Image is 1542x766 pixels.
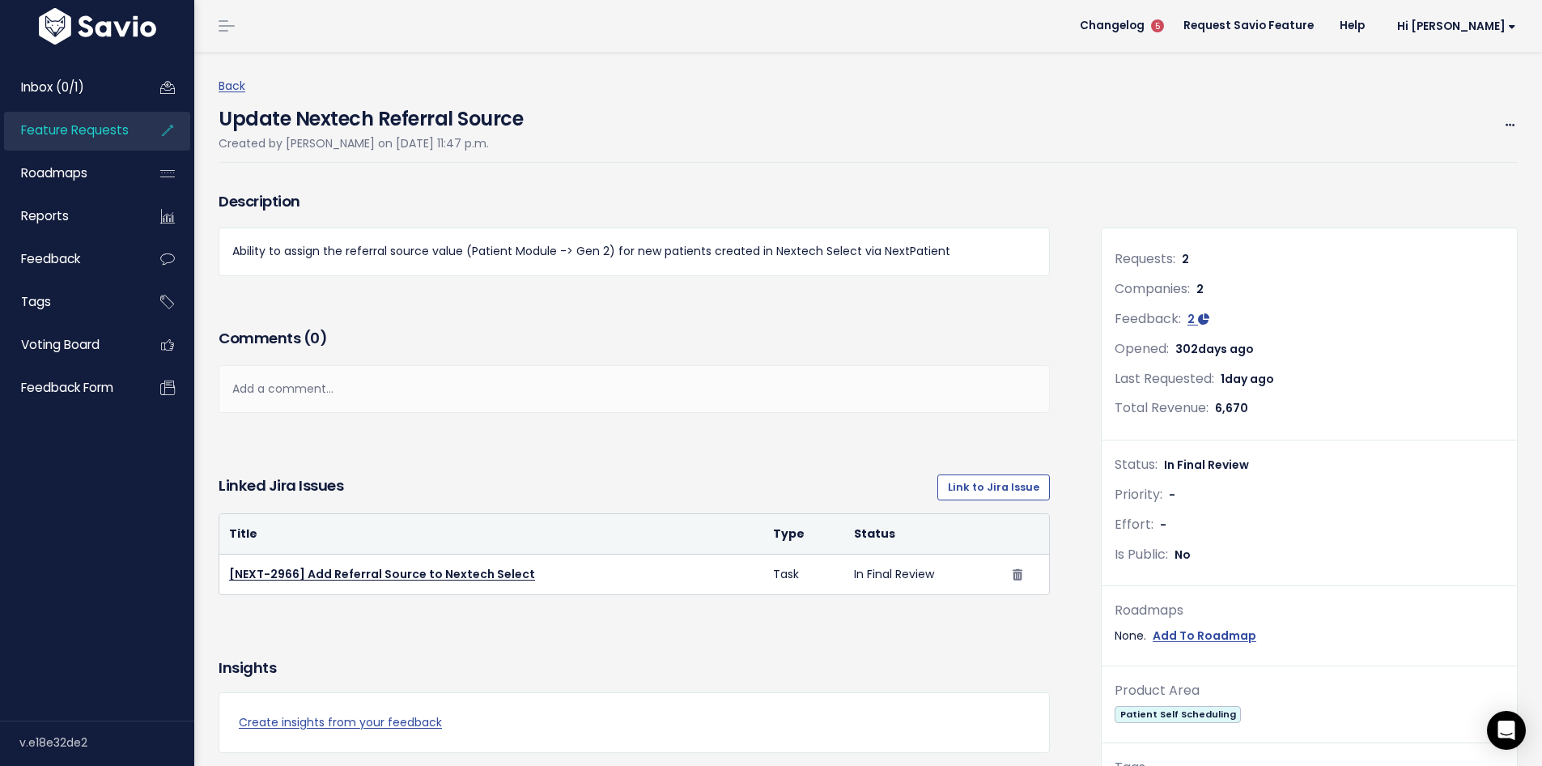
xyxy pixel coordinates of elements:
span: - [1160,517,1166,533]
span: 2 [1196,281,1204,297]
a: Roadmaps [4,155,134,192]
div: Open Intercom Messenger [1487,711,1526,750]
span: Patient Self Scheduling [1115,706,1241,723]
span: In Final Review [1164,457,1249,473]
a: Feedback form [4,369,134,406]
h3: Comments ( ) [219,327,1050,350]
span: - [1169,487,1175,503]
th: Type [763,514,844,555]
div: None. [1115,626,1504,646]
a: [NEXT-2966] Add Referral Source to Nextech Select [229,566,535,582]
span: 0 [310,328,320,348]
div: v.e18e32de2 [19,721,194,764]
span: Created by [PERSON_NAME] on [DATE] 11:47 p.m. [219,135,489,151]
span: 302 [1175,341,1254,357]
span: 2 [1187,311,1195,327]
span: Priority: [1115,485,1162,504]
h3: Linked Jira issues [219,474,343,500]
span: Voting Board [21,336,100,353]
td: Task [763,555,844,595]
span: day ago [1225,371,1274,387]
h3: Insights [219,657,276,679]
a: Tags [4,283,134,321]
span: Total Revenue: [1115,398,1209,417]
span: Roadmaps [21,164,87,181]
th: Status [844,514,1002,555]
span: Opened: [1115,339,1169,358]
h4: Update Nextech Referral Source [219,96,523,134]
a: Feedback [4,240,134,278]
span: days ago [1198,341,1254,357]
span: Feedback [21,250,80,267]
span: Companies: [1115,279,1190,298]
span: Feature Requests [21,121,129,138]
span: Reports [21,207,69,224]
a: Voting Board [4,326,134,364]
a: Create insights from your feedback [239,713,1030,733]
a: Reports [4,198,134,235]
img: logo-white.9d6f32f41409.svg [35,8,160,45]
h3: Description [219,190,1050,213]
span: 5 [1151,19,1164,32]
a: Link to Jira Issue [937,474,1050,500]
span: Last Requested: [1115,369,1214,388]
td: In Final Review [844,555,1002,595]
p: Ability to assign the referral source value (Patient Module -> Gen 2) for new patients created in... [232,241,1036,262]
span: 2 [1182,251,1189,267]
span: Is Public: [1115,545,1168,564]
a: 2 [1187,311,1209,327]
span: Feedback: [1115,309,1181,328]
a: Inbox (0/1) [4,69,134,106]
span: 6,670 [1215,400,1248,416]
span: Status: [1115,455,1158,474]
a: Hi [PERSON_NAME] [1378,14,1529,39]
span: Feedback form [21,379,113,396]
span: Requests: [1115,249,1175,268]
a: Back [219,78,245,94]
span: No [1175,547,1191,563]
span: Tags [21,293,51,310]
a: Feature Requests [4,112,134,149]
a: Help [1327,14,1378,38]
span: Inbox (0/1) [21,79,84,96]
span: Effort: [1115,515,1153,534]
div: Add a comment... [219,365,1050,413]
a: Add To Roadmap [1153,626,1256,646]
a: Request Savio Feature [1170,14,1327,38]
th: Title [219,514,763,555]
span: 1 [1221,371,1274,387]
div: Product Area [1115,679,1504,703]
span: Hi [PERSON_NAME] [1397,20,1516,32]
div: Roadmaps [1115,599,1504,623]
span: Changelog [1080,20,1145,32]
